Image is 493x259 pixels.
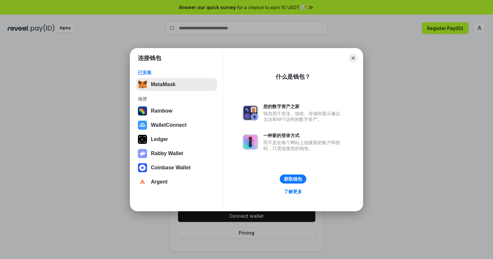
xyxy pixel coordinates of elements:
h1: 连接钱包 [138,54,161,62]
img: svg+xml,%3Csvg%20xmlns%3D%22http%3A%2F%2Fwww.w3.org%2F2000%2Fsvg%22%20width%3D%2228%22%20height%3... [138,135,147,144]
button: 获取钱包 [280,174,306,184]
button: Coinbase Wallet [136,161,217,174]
img: svg+xml,%3Csvg%20xmlns%3D%22http%3A%2F%2Fwww.w3.org%2F2000%2Fsvg%22%20fill%3D%22none%22%20viewBox... [243,105,258,121]
div: 获取钱包 [284,176,302,182]
div: 您的数字资产之家 [263,104,343,109]
img: svg+xml,%3Csvg%20width%3D%2228%22%20height%3D%2228%22%20viewBox%3D%220%200%2028%2028%22%20fill%3D... [138,163,147,172]
div: Argent [151,179,168,185]
div: 而不是在每个网站上创建新的账户和密码，只需连接您的钱包。 [263,140,343,151]
div: 什么是钱包？ [276,73,310,81]
div: Rainbow [151,108,173,114]
a: 了解更多 [280,187,306,196]
button: Rainbow [136,105,217,117]
button: Close [349,54,358,63]
button: Ledger [136,133,217,146]
div: Rabby Wallet [151,151,183,156]
button: MetaMask [136,78,217,91]
img: svg+xml,%3Csvg%20width%3D%22120%22%20height%3D%22120%22%20viewBox%3D%220%200%20120%20120%22%20fil... [138,106,147,115]
img: svg+xml,%3Csvg%20xmlns%3D%22http%3A%2F%2Fwww.w3.org%2F2000%2Fsvg%22%20fill%3D%22none%22%20viewBox... [138,149,147,158]
div: 推荐 [138,96,215,102]
img: svg+xml,%3Csvg%20xmlns%3D%22http%3A%2F%2Fwww.w3.org%2F2000%2Fsvg%22%20fill%3D%22none%22%20viewBox... [243,134,258,150]
img: svg+xml,%3Csvg%20fill%3D%22none%22%20height%3D%2233%22%20viewBox%3D%220%200%2035%2033%22%20width%... [138,80,147,89]
div: Ledger [151,136,168,142]
div: MetaMask [151,82,175,87]
button: Argent [136,175,217,188]
button: WalletConnect [136,119,217,132]
button: Rabby Wallet [136,147,217,160]
div: WalletConnect [151,122,187,128]
div: 已安装 [138,70,215,75]
div: 一种新的登录方式 [263,133,343,138]
div: Coinbase Wallet [151,165,191,171]
div: 了解更多 [284,189,302,194]
img: svg+xml,%3Csvg%20width%3D%2228%22%20height%3D%2228%22%20viewBox%3D%220%200%2028%2028%22%20fill%3D... [138,121,147,130]
div: 钱包用于发送、接收、存储和显示像以太坊和NFT这样的数字资产。 [263,111,343,122]
img: svg+xml,%3Csvg%20width%3D%2228%22%20height%3D%2228%22%20viewBox%3D%220%200%2028%2028%22%20fill%3D... [138,177,147,186]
